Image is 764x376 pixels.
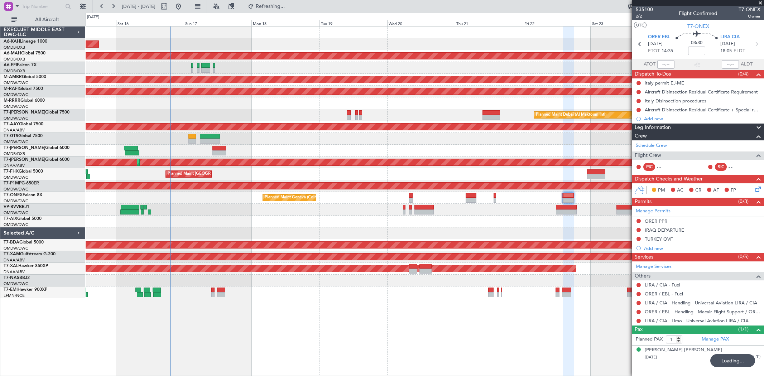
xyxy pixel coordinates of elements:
[251,20,319,26] div: Mon 18
[677,187,683,194] span: AC
[732,354,760,360] span: RE0072595 (PP)
[4,63,37,67] a: A6-EFIFalcon 7X
[4,217,17,221] span: T7-AIX
[645,309,760,315] a: ORER / EBL - Handling - Macair Flight Support / ORER
[4,269,25,275] a: DNAA/ABV
[715,163,727,171] div: SIC
[4,104,28,109] a: OMDW/DWC
[738,70,749,78] span: (0/4)
[4,57,25,62] a: OMDB/DXB
[644,116,760,122] div: Add new
[679,10,717,17] div: Flight Confirmed
[635,70,671,78] span: Dispatch To-Dos
[139,157,210,168] div: Planned Maint Dubai (Al Maktoum Intl)
[644,61,655,68] span: ATOT
[657,60,674,69] input: --:--
[636,263,672,270] a: Manage Services
[4,240,19,245] span: T7-BDA
[4,75,22,79] span: M-AMBR
[734,48,745,55] span: ELDT
[710,354,755,367] div: Loading...
[720,40,735,48] span: [DATE]
[4,169,43,174] a: T7-FHXGlobal 5000
[634,22,647,28] button: UTC
[4,264,48,268] a: T7-XALHawker 850XP
[713,187,719,194] span: AF
[4,146,45,150] span: T7-[PERSON_NAME]
[4,134,43,138] a: T7-GTSGlobal 7500
[4,205,29,209] a: VP-BVVBBJ1
[184,20,251,26] div: Sun 17
[645,291,683,297] a: ORER / EBL - Fuel
[4,134,18,138] span: T7-GTS
[319,20,387,26] div: Tue 19
[645,347,722,354] div: [PERSON_NAME] [PERSON_NAME]
[255,4,285,9] span: Refreshing...
[636,336,663,343] label: Planned PAX
[635,326,643,334] span: Pax
[648,40,663,48] span: [DATE]
[4,222,28,227] a: OMDW/DWC
[4,39,20,44] span: A6-KAH
[19,17,76,22] span: All Aircraft
[4,98,45,103] a: M-RRRRGlobal 6000
[636,142,667,149] a: Schedule Crew
[635,124,671,132] span: Leg Information
[741,61,753,68] span: ALDT
[4,252,56,256] a: T7-XAMGulfstream G-200
[645,282,680,288] a: LIRA / CIA - Fuel
[4,122,19,126] span: T7-AAY
[645,318,749,324] a: LIRA / CIA - Limo - Universal Aviation LIRA / CIA
[4,87,19,91] span: M-RAFI
[116,20,184,26] div: Sat 16
[4,187,28,192] a: OMDW/DWC
[738,198,749,205] span: (0/3)
[4,151,25,156] a: OMDB/DXB
[4,276,19,280] span: T7-NAS
[455,20,523,26] div: Thu 21
[687,23,709,30] span: T7-ONEX
[4,264,18,268] span: T7-XAL
[4,288,47,292] a: T7-EMIHawker 900XP
[523,20,591,26] div: Fri 22
[636,13,653,19] span: 2/2
[4,281,28,286] a: OMDW/DWC
[4,116,28,121] a: OMDW/DWC
[4,98,20,103] span: M-RRRR
[4,122,43,126] a: T7-AAYGlobal 7500
[4,193,23,197] span: T7-ONEX
[720,34,740,41] span: LIRA CIA
[645,355,657,360] span: [DATE]
[648,34,670,41] span: ORER EBL
[4,51,21,56] span: A6-MAH
[635,151,661,160] span: Flight Crew
[738,253,749,260] span: (0/5)
[536,110,606,120] div: Planned Maint Dubai (Al Maktoum Intl)
[4,276,30,280] a: T7-NASBBJ2
[4,45,25,50] a: OMDB/DXB
[635,132,647,140] span: Crew
[4,205,19,209] span: VP-BVV
[645,89,758,95] div: Aircraft Disinsection Residual Certificate Requirement
[4,39,47,44] a: A6-KAHLineage 1000
[635,175,703,183] span: Dispatch Checks and Weather
[4,198,28,204] a: OMDW/DWC
[635,272,650,280] span: Others
[739,13,760,19] span: Owner
[643,163,655,171] div: PIC
[4,110,69,115] a: T7-[PERSON_NAME]Global 7500
[87,14,99,20] div: [DATE]
[4,293,25,298] a: LFMN/NCE
[691,39,702,47] span: 03:30
[4,163,25,168] a: DNAA/ABV
[645,227,684,233] div: IRAQ DEPARTURE
[8,14,78,25] button: All Aircraft
[4,169,19,174] span: T7-FHX
[4,146,69,150] a: T7-[PERSON_NAME]Global 6000
[4,158,45,162] span: T7-[PERSON_NAME]
[645,218,667,224] div: ORER PPR
[4,193,42,197] a: T7-ONEXFalcon 8X
[4,246,28,251] a: OMDW/DWC
[729,164,745,170] div: - -
[4,139,28,145] a: OMDW/DWC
